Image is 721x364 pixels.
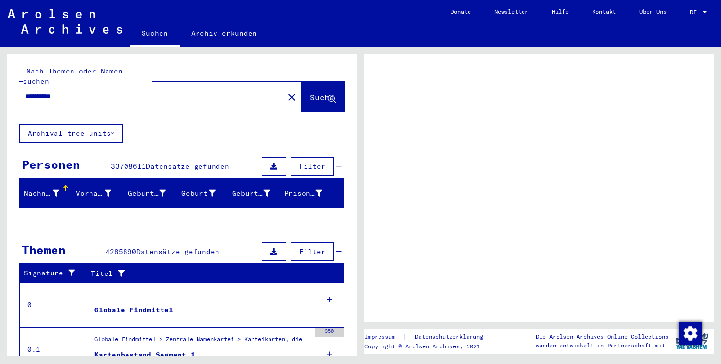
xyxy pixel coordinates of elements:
[20,282,87,327] td: 0
[690,9,701,16] span: DE
[674,329,710,353] img: yv_logo.png
[407,332,495,342] a: Datenschutzerklärung
[24,268,79,278] div: Signature
[299,247,325,256] span: Filter
[94,335,310,348] div: Globale Findmittel > Zentrale Namenkartei > Karteikarten, die im Rahmen der sequentiellen Massend...
[228,180,280,207] mat-header-cell: Geburtsdatum
[111,162,146,171] span: 33708611
[22,241,66,258] div: Themen
[106,247,136,256] span: 4285890
[20,180,72,207] mat-header-cell: Nachname
[364,332,495,342] div: |
[280,180,343,207] mat-header-cell: Prisoner #
[679,322,702,345] img: Zustimmung ändern
[24,185,72,201] div: Nachname
[19,124,123,143] button: Archival tree units
[146,162,229,171] span: Datensätze gefunden
[128,185,178,201] div: Geburtsname
[364,342,495,351] p: Copyright © Arolsen Archives, 2021
[291,157,334,176] button: Filter
[284,188,322,199] div: Prisoner #
[536,332,668,341] p: Die Arolsen Archives Online-Collections
[364,332,403,342] a: Impressum
[180,185,228,201] div: Geburt‏
[176,180,228,207] mat-header-cell: Geburt‏
[299,162,325,171] span: Filter
[22,156,80,173] div: Personen
[23,67,123,86] mat-label: Nach Themen oder Namen suchen
[136,247,219,256] span: Datensätze gefunden
[310,92,334,102] span: Suche
[94,350,195,360] div: Kartenbestand Segment 1
[76,188,111,199] div: Vorname
[94,305,173,315] div: Globale Findmittel
[286,91,298,103] mat-icon: close
[232,188,270,199] div: Geburtsdatum
[180,188,216,199] div: Geburt‏
[124,180,176,207] mat-header-cell: Geburtsname
[24,188,59,199] div: Nachname
[130,21,180,47] a: Suchen
[76,185,124,201] div: Vorname
[536,341,668,350] p: wurden entwickelt in Partnerschaft mit
[315,328,344,337] div: 350
[128,188,166,199] div: Geburtsname
[72,180,124,207] mat-header-cell: Vorname
[232,185,282,201] div: Geburtsdatum
[282,87,302,107] button: Clear
[91,269,325,279] div: Titel
[180,21,269,45] a: Archiv erkunden
[291,242,334,261] button: Filter
[8,9,122,34] img: Arolsen_neg.svg
[284,185,334,201] div: Prisoner #
[91,266,335,281] div: Titel
[302,82,344,112] button: Suche
[24,266,89,281] div: Signature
